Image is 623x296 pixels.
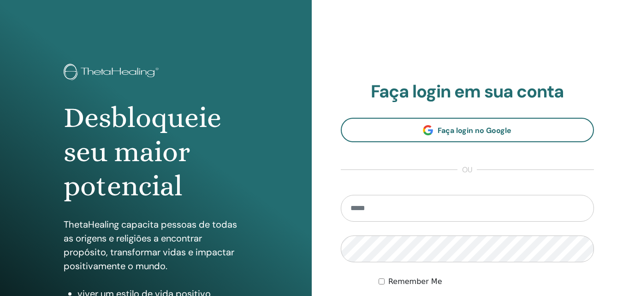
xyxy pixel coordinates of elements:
span: ou [457,164,477,175]
span: Faça login no Google [438,126,511,135]
label: Remember Me [388,276,442,287]
div: Keep me authenticated indefinitely or until I manually logout [379,276,594,287]
h1: Desbloqueie seu maior potencial [64,101,248,204]
a: Faça login no Google [341,118,594,142]
h2: Faça login em sua conta [341,81,594,103]
p: ThetaHealing capacita pessoas de todas as origens e religiões a encontrar propósito, transformar ... [64,217,248,273]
